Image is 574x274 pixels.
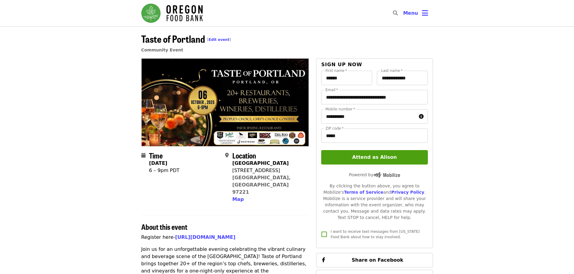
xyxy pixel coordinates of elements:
a: [URL][DOMAIN_NAME] [175,234,235,240]
button: Toggle account menu [398,6,433,20]
button: Attend as Alison [321,150,428,165]
a: Terms of Service [344,190,383,195]
img: Powered by Mobilize [373,172,400,178]
span: Menu [403,10,418,16]
input: ZIP code [321,128,428,143]
span: I want to receive text messages from [US_STATE] Food Bank about how to stay involved. [331,229,419,239]
a: Community Event [141,48,183,52]
span: Powered by [349,172,400,177]
span: Time [149,150,163,161]
input: Email [321,90,428,104]
div: 6 – 9pm PDT [149,167,180,174]
div: [STREET_ADDRESS] [232,167,304,174]
a: Edit event [209,38,229,42]
i: circle-info icon [419,114,424,119]
input: Mobile number [321,109,416,124]
i: calendar icon [141,152,146,158]
input: Search [401,6,406,20]
a: [GEOGRAPHIC_DATA], [GEOGRAPHIC_DATA] 97221 [232,175,291,195]
p: Register here- [141,234,309,241]
i: map-marker-alt icon [225,152,229,158]
input: First name [321,71,372,85]
img: Taste of Portland organized by Oregon Food Bank [142,59,309,146]
input: Last name [377,71,428,85]
span: Map [232,196,244,202]
span: Location [232,150,256,161]
i: bars icon [422,9,428,17]
label: Last name [381,69,403,72]
img: Oregon Food Bank - Home [141,4,203,23]
span: Share on Facebook [352,257,403,263]
span: About this event [141,221,187,232]
span: Sign up now [321,62,362,67]
button: Map [232,196,244,203]
label: Mobile number [325,107,355,111]
span: [ ] [207,38,231,42]
strong: [DATE] [149,160,168,166]
span: Taste of Portland [141,32,231,46]
label: ZIP code [325,127,343,130]
strong: [GEOGRAPHIC_DATA] [232,160,289,166]
button: Share on Facebook [316,253,433,267]
a: Privacy Policy [391,190,424,195]
label: First name [325,69,347,72]
i: search icon [393,10,398,16]
label: Email [325,88,338,92]
div: By clicking the button above, you agree to Mobilize's and . Mobilize is a service provider and wi... [321,183,428,221]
